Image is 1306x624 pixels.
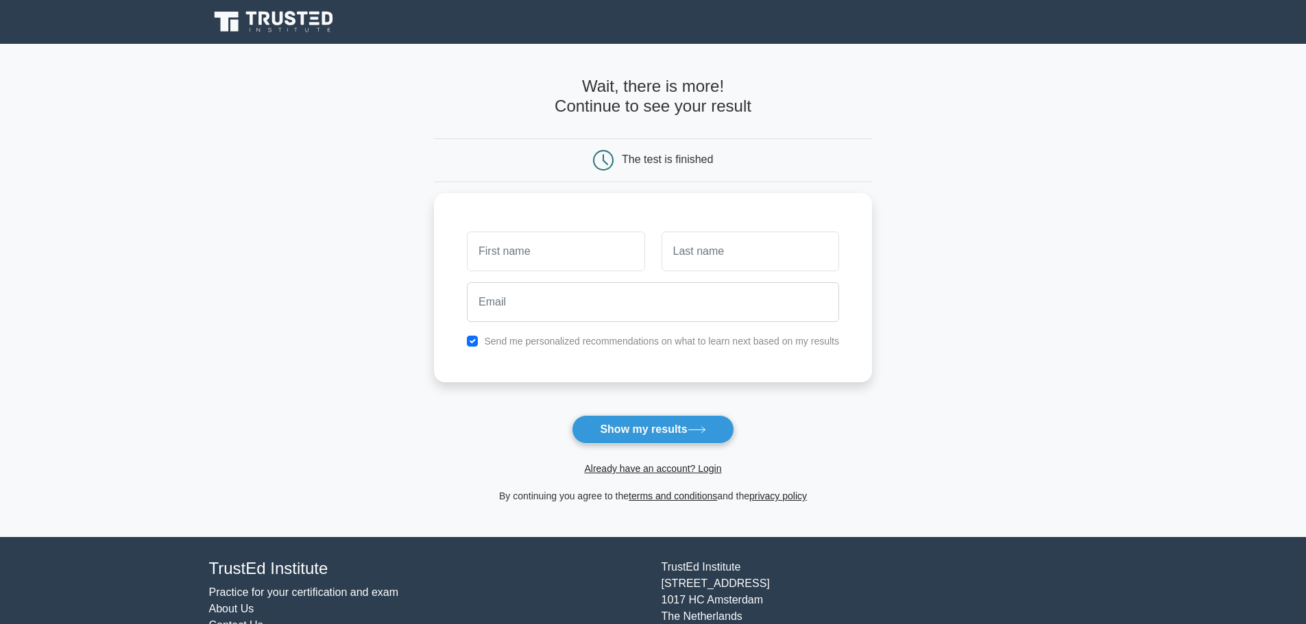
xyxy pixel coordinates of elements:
input: First name [467,232,644,271]
input: Email [467,282,839,322]
input: Last name [662,232,839,271]
a: terms and conditions [629,490,717,501]
a: Practice for your certification and exam [209,586,399,598]
h4: TrustEd Institute [209,559,645,579]
button: Show my results [572,415,734,444]
label: Send me personalized recommendations on what to learn next based on my results [484,336,839,347]
div: By continuing you agree to the and the [426,488,880,504]
a: About Us [209,603,254,614]
div: The test is finished [622,153,713,165]
a: Already have an account? Login [584,463,721,474]
a: privacy policy [749,490,807,501]
h4: Wait, there is more! Continue to see your result [434,77,872,116]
